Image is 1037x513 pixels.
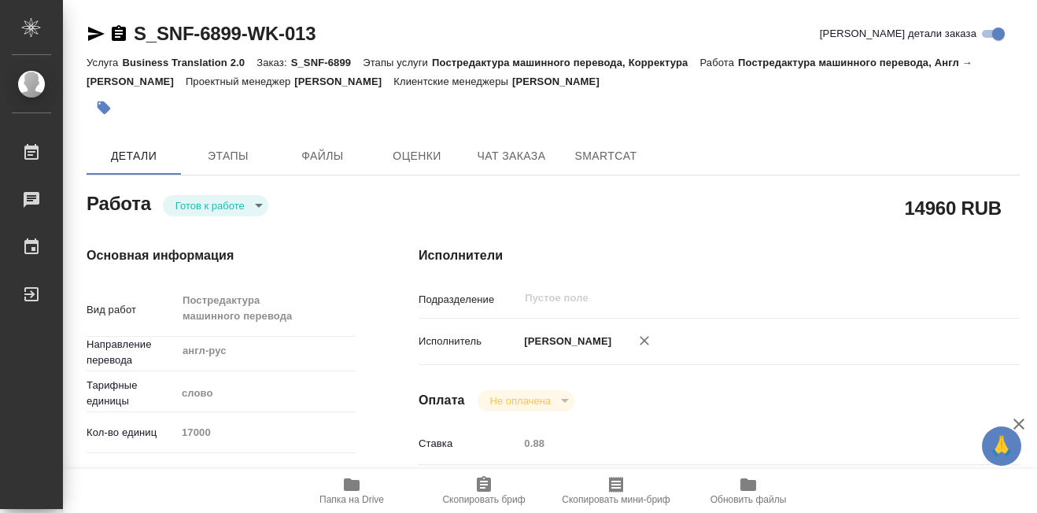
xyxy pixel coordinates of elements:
span: Этапы [190,146,266,166]
p: Ставка [419,436,518,452]
p: Общая тематика [87,466,176,482]
span: [PERSON_NAME] детали заказа [820,26,976,42]
span: Скопировать бриф [442,494,525,505]
div: Готов к работе [163,195,268,216]
input: Пустое поле [523,289,932,308]
button: Скопировать ссылку [109,24,128,43]
button: 🙏 [982,426,1021,466]
p: Business Translation 2.0 [122,57,256,68]
input: Пустое поле [518,432,969,455]
p: Клиентские менеджеры [393,76,512,87]
h4: Исполнители [419,246,1020,265]
button: Скопировать ссылку для ЯМессенджера [87,24,105,43]
span: Детали [96,146,172,166]
p: Заказ: [256,57,290,68]
p: [PERSON_NAME] [512,76,611,87]
button: Не оплачена [485,394,555,408]
button: Удалить исполнителя [627,323,662,358]
p: Работа [699,57,738,68]
span: Файлы [285,146,360,166]
h2: Работа [87,188,151,216]
p: Тарифные единицы [87,378,176,409]
p: Вид работ [87,302,176,318]
p: Кол-во единиц [87,425,176,441]
span: Скопировать мини-бриф [562,494,670,505]
button: Обновить файлы [682,469,814,513]
p: Постредактура машинного перевода, Корректура [432,57,699,68]
div: Готов к работе [478,390,574,412]
div: слово [176,380,356,407]
p: Проектный менеджер [186,76,294,87]
p: Исполнитель [419,334,518,349]
button: Добавить тэг [87,90,121,125]
p: Услуга [87,57,122,68]
h4: Оплата [419,391,465,410]
p: [PERSON_NAME] [518,334,611,349]
p: Этапы услуги [363,57,432,68]
button: Папка на Drive [286,469,418,513]
span: SmartCat [568,146,644,166]
p: [PERSON_NAME] [294,76,393,87]
div: Медицина [176,460,356,487]
p: Направление перевода [87,337,176,368]
span: Папка на Drive [319,494,384,505]
span: 🙏 [988,430,1015,463]
h2: 14960 RUB [904,194,1002,221]
span: Оценки [379,146,455,166]
span: Обновить файлы [710,494,787,505]
h4: Основная информация [87,246,356,265]
button: Скопировать мини-бриф [550,469,682,513]
p: Подразделение [419,292,518,308]
p: S_SNF-6899 [291,57,364,68]
input: Пустое поле [176,421,356,444]
button: Готов к работе [171,199,249,212]
a: S_SNF-6899-WK-013 [134,23,316,44]
span: Чат заказа [474,146,549,166]
button: Скопировать бриф [418,469,550,513]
